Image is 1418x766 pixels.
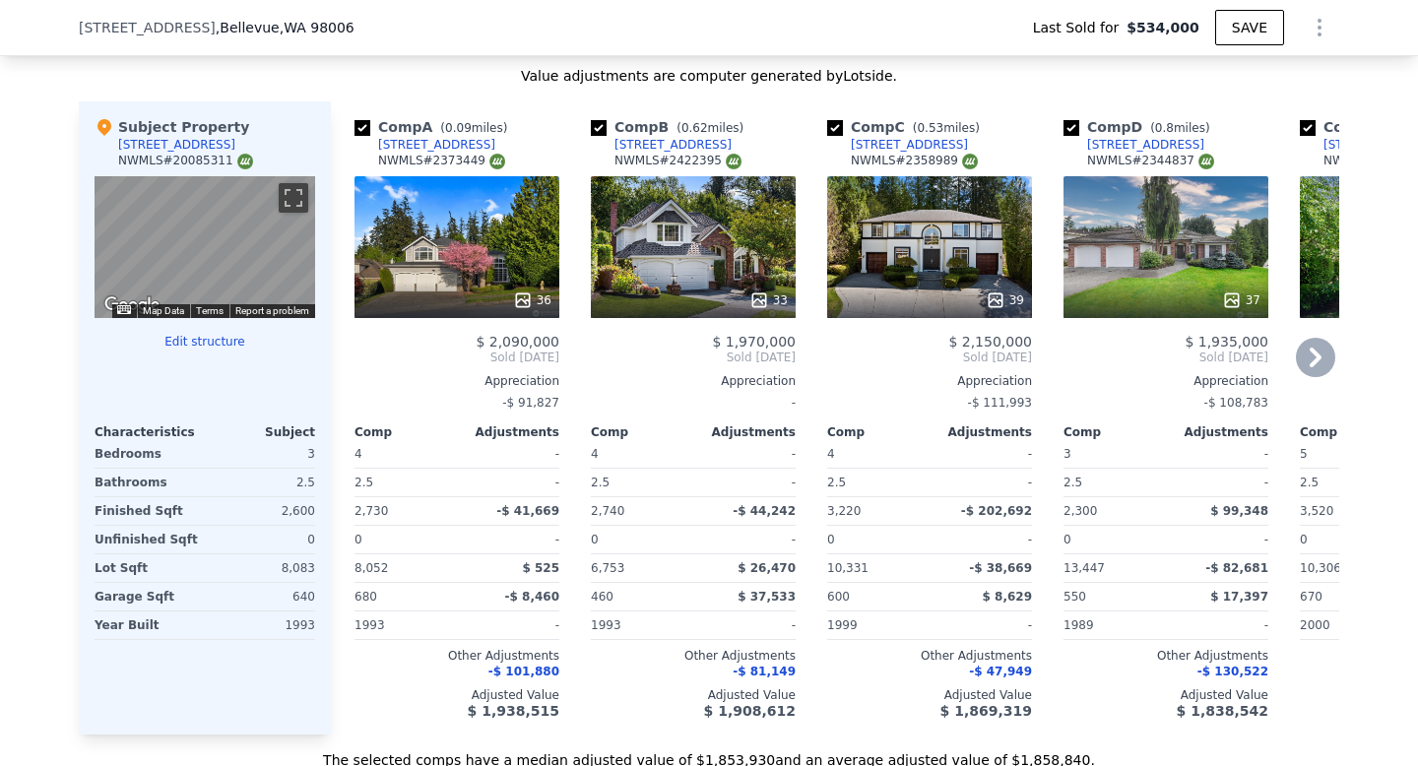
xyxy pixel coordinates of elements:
[1210,504,1268,518] span: $ 99,348
[1300,504,1333,518] span: 3,520
[712,334,796,350] span: $ 1,970,000
[489,154,505,169] img: NWMLS Logo
[468,703,559,719] span: $ 1,938,515
[209,469,315,496] div: 2.5
[118,137,235,153] div: [STREET_ADDRESS]
[209,554,315,582] div: 8,083
[738,590,796,604] span: $ 37,533
[354,687,559,703] div: Adjusted Value
[95,497,201,525] div: Finished Sqft
[827,117,988,137] div: Comp C
[591,611,689,639] div: 1993
[79,18,216,37] span: [STREET_ADDRESS]
[354,504,388,518] span: 2,730
[934,526,1032,553] div: -
[1155,121,1174,135] span: 0.8
[827,590,850,604] span: 600
[1063,504,1097,518] span: 2,300
[1142,121,1217,135] span: ( miles)
[1063,117,1218,137] div: Comp D
[591,447,599,461] span: 4
[95,334,315,350] button: Edit structure
[681,121,708,135] span: 0.62
[461,469,559,496] div: -
[354,533,362,546] span: 0
[591,137,732,153] a: [STREET_ADDRESS]
[513,290,551,310] div: 36
[614,153,741,169] div: NWMLS # 2422395
[962,154,978,169] img: NWMLS Logo
[143,304,184,318] button: Map Data
[827,350,1032,365] span: Sold [DATE]
[118,153,253,169] div: NWMLS # 20085311
[354,648,559,664] div: Other Adjustments
[986,290,1024,310] div: 39
[1063,424,1166,440] div: Comp
[432,121,515,135] span: ( miles)
[95,176,315,318] div: Street View
[378,137,495,153] div: [STREET_ADDRESS]
[1170,526,1268,553] div: -
[851,153,978,169] div: NWMLS # 2358989
[827,469,926,496] div: 2.5
[354,424,457,440] div: Comp
[969,665,1032,678] span: -$ 47,949
[934,469,1032,496] div: -
[461,440,559,468] div: -
[693,424,796,440] div: Adjustments
[95,469,201,496] div: Bathrooms
[95,176,315,318] div: Map
[591,687,796,703] div: Adjusted Value
[591,504,624,518] span: 2,740
[591,424,693,440] div: Comp
[461,611,559,639] div: -
[961,504,1032,518] span: -$ 202,692
[827,561,869,575] span: 10,331
[930,424,1032,440] div: Adjustments
[827,424,930,440] div: Comp
[354,611,453,639] div: 1993
[354,590,377,604] span: 680
[457,424,559,440] div: Adjustments
[1063,447,1071,461] span: 3
[1170,469,1268,496] div: -
[235,305,309,316] a: Report a problem
[445,121,472,135] span: 0.09
[1063,350,1268,365] span: Sold [DATE]
[1300,561,1341,575] span: 10,306
[591,117,751,137] div: Comp B
[95,611,201,639] div: Year Built
[827,137,968,153] a: [STREET_ADDRESS]
[968,396,1032,410] span: -$ 111,993
[1300,611,1398,639] div: 2000
[1198,154,1214,169] img: NWMLS Logo
[1127,18,1199,37] span: $534,000
[1177,703,1268,719] span: $ 1,838,542
[749,290,788,310] div: 33
[1087,137,1204,153] div: [STREET_ADDRESS]
[697,526,796,553] div: -
[95,424,205,440] div: Characteristics
[591,533,599,546] span: 0
[95,526,201,553] div: Unfinished Sqft
[726,154,741,169] img: NWMLS Logo
[117,305,131,314] button: Keyboard shortcuts
[1063,533,1071,546] span: 0
[461,526,559,553] div: -
[476,334,559,350] span: $ 2,090,000
[1063,611,1162,639] div: 1989
[505,590,559,604] span: -$ 8,460
[1063,590,1086,604] span: 550
[1170,611,1268,639] div: -
[1063,137,1204,153] a: [STREET_ADDRESS]
[1205,561,1268,575] span: -$ 82,681
[1222,290,1260,310] div: 37
[502,396,559,410] span: -$ 91,827
[940,703,1032,719] span: $ 1,869,319
[279,183,308,213] button: Toggle fullscreen view
[827,504,861,518] span: 3,220
[591,389,796,416] div: -
[1300,590,1322,604] span: 670
[216,18,354,37] span: , Bellevue
[95,583,201,610] div: Garage Sqft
